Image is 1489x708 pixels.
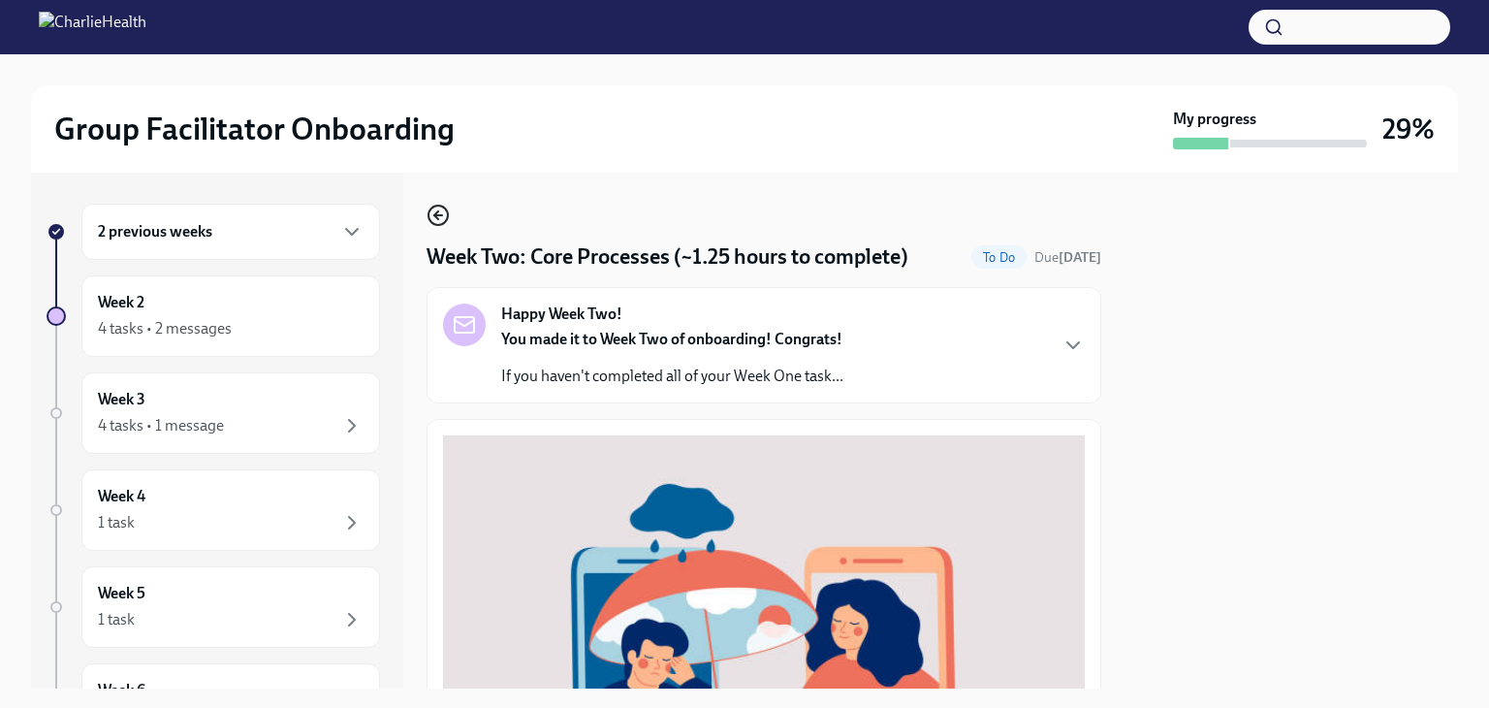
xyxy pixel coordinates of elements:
a: Week 41 task [47,469,380,551]
strong: You made it to Week Two of onboarding! Congrats! [501,330,842,348]
span: To Do [971,250,1027,265]
span: September 16th, 2025 10:00 [1034,248,1101,267]
h6: Week 2 [98,292,144,313]
img: CharlieHealth [39,12,146,43]
h6: 2 previous weeks [98,221,212,242]
strong: Happy Week Two! [501,304,622,325]
a: Week 51 task [47,566,380,648]
strong: [DATE] [1059,249,1101,266]
div: 4 tasks • 1 message [98,415,224,436]
h2: Group Facilitator Onboarding [54,110,455,148]
div: 1 task [98,609,135,630]
h4: Week Two: Core Processes (~1.25 hours to complete) [427,242,908,272]
div: 4 tasks • 2 messages [98,318,232,339]
a: Week 34 tasks • 1 message [47,372,380,454]
h3: 29% [1382,112,1435,146]
h6: Week 5 [98,583,145,604]
a: Week 24 tasks • 2 messages [47,275,380,357]
h6: Week 3 [98,389,145,410]
strong: My progress [1173,109,1256,130]
span: Due [1034,249,1101,266]
div: 1 task [98,512,135,533]
h6: Week 4 [98,486,145,507]
p: If you haven't completed all of your Week One task... [501,366,843,387]
h6: Week 6 [98,680,145,701]
div: 2 previous weeks [81,204,380,260]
